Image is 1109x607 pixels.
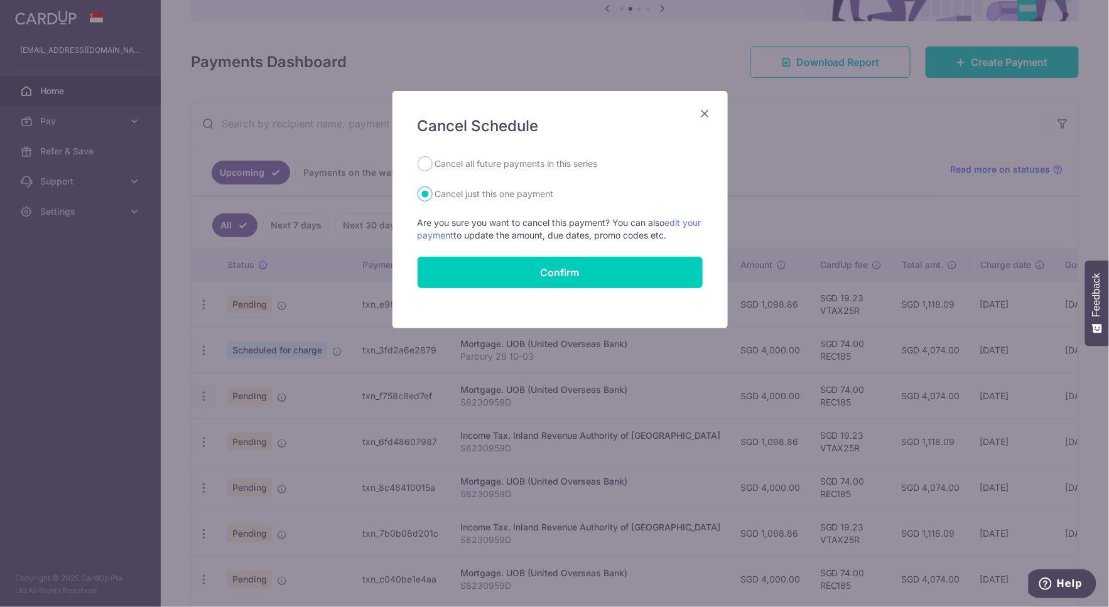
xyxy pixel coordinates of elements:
[1029,569,1096,601] iframe: Opens a widget where you can find more information
[418,116,703,136] h5: Cancel Schedule
[1085,261,1109,346] button: Feedback - Show survey
[698,106,713,121] button: Close
[418,217,703,242] p: Are you sure you want to cancel this payment? You can also to update the amount, due dates, promo...
[435,186,554,201] label: Cancel just this one payment
[435,156,598,171] label: Cancel all future payments in this series
[1091,273,1103,317] span: Feedback
[418,257,703,288] button: Confirm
